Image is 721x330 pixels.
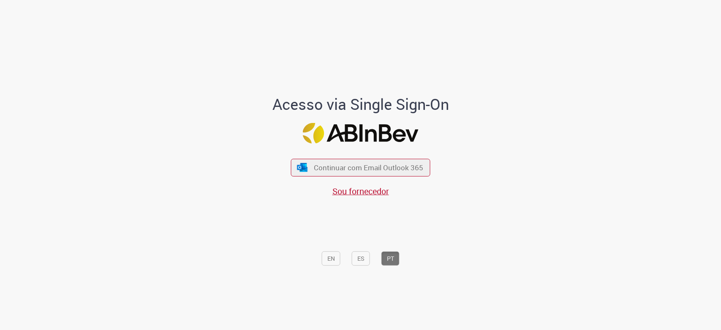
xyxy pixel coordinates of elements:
button: PT [381,251,400,265]
button: EN [322,251,340,265]
img: ícone Azure/Microsoft 360 [296,163,308,172]
a: Sou fornecedor [332,185,389,196]
button: ES [352,251,370,265]
button: ícone Azure/Microsoft 360 Continuar com Email Outlook 365 [291,159,430,176]
img: Logo ABInBev [303,123,419,143]
h1: Acesso via Single Sign-On [243,96,478,113]
span: Continuar com Email Outlook 365 [314,163,423,172]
